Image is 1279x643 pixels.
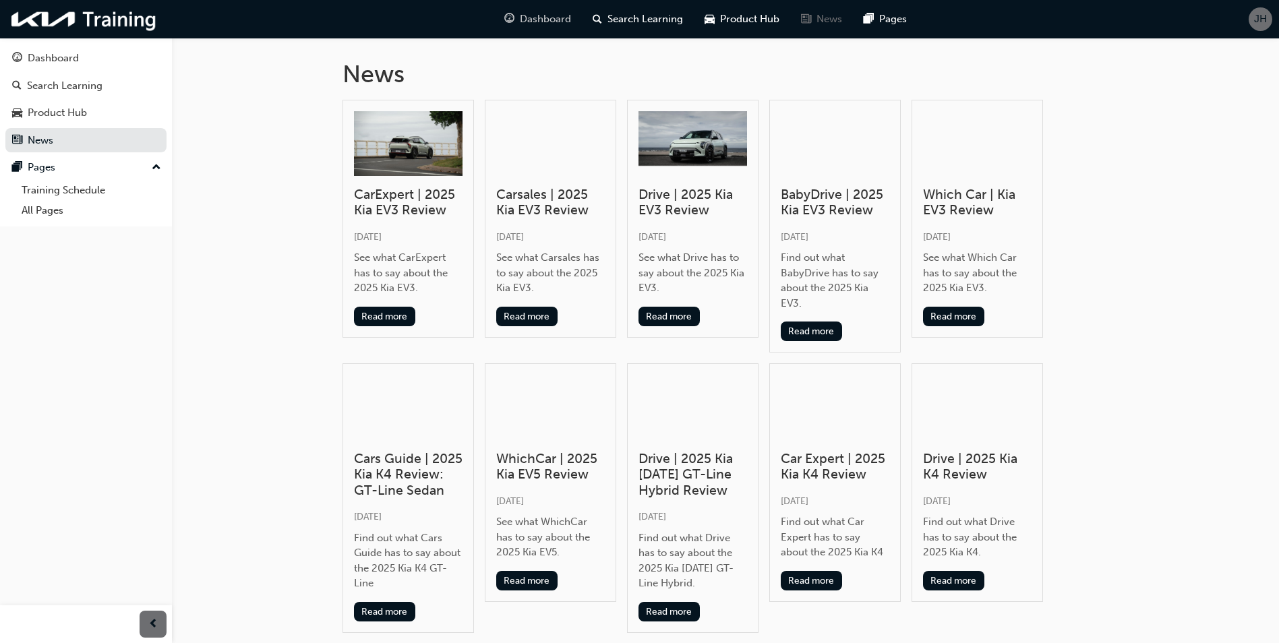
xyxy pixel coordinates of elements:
a: News [5,128,167,153]
span: [DATE] [923,231,951,243]
span: [DATE] [354,511,382,522]
h3: Drive | 2025 Kia EV3 Review [638,187,747,218]
span: pages-icon [864,11,874,28]
span: news-icon [12,135,22,147]
button: Read more [923,307,984,326]
a: search-iconSearch Learning [582,5,694,33]
a: Search Learning [5,73,167,98]
div: Find out what Drive has to say about the 2025 Kia K4. [923,514,1032,560]
span: [DATE] [781,231,808,243]
span: [DATE] [638,511,666,522]
div: See what WhichCar has to say about the 2025 Kia EV5. [496,514,605,560]
h3: Drive | 2025 Kia K4 Review [923,451,1032,483]
a: guage-iconDashboard [494,5,582,33]
span: search-icon [12,80,22,92]
h1: News [343,59,1108,89]
span: Product Hub [720,11,779,27]
span: [DATE] [923,495,951,507]
span: up-icon [152,159,161,177]
h3: WhichCar | 2025 Kia EV5 Review [496,451,605,483]
a: news-iconNews [790,5,853,33]
span: [DATE] [781,495,808,507]
div: Find out what Drive has to say about the 2025 Kia [DATE] GT-Line Hybrid. [638,530,747,591]
span: Dashboard [520,11,571,27]
a: Product Hub [5,100,167,125]
a: car-iconProduct Hub [694,5,790,33]
span: search-icon [593,11,602,28]
span: JH [1254,11,1267,27]
h3: Drive | 2025 Kia [DATE] GT-Line Hybrid Review [638,451,747,498]
h3: Carsales | 2025 Kia EV3 Review [496,187,605,218]
div: Product Hub [28,105,87,121]
div: Pages [28,160,55,175]
h3: CarExpert | 2025 Kia EV3 Review [354,187,463,218]
a: Cars Guide | 2025 Kia K4 Review: GT-Line Sedan[DATE]Find out what Cars Guide has to say about the... [343,363,474,632]
a: Drive | 2025 Kia [DATE] GT-Line Hybrid Review[DATE]Find out what Drive has to say about the 2025 ... [627,363,759,632]
button: Pages [5,155,167,180]
button: Read more [638,602,700,621]
a: Which Car | Kia EV3 Review[DATE]See what Which Car has to say about the 2025 Kia EV3.Read more [912,100,1043,338]
button: Read more [354,602,415,621]
div: See what Which Car has to say about the 2025 Kia EV3. [923,250,1032,296]
span: News [816,11,842,27]
div: Find out what BabyDrive has to say about the 2025 Kia EV3. [781,250,889,311]
a: Drive | 2025 Kia EV3 Review[DATE]See what Drive has to say about the 2025 Kia EV3.Read more [627,100,759,338]
button: Read more [496,307,558,326]
a: WhichCar | 2025 Kia EV5 Review[DATE]See what WhichCar has to say about the 2025 Kia EV5.Read more [485,363,616,601]
button: Read more [354,307,415,326]
span: Pages [879,11,907,27]
button: DashboardSearch LearningProduct HubNews [5,43,167,155]
div: See what Drive has to say about the 2025 Kia EV3. [638,250,747,296]
div: Dashboard [28,51,79,66]
span: [DATE] [496,495,524,507]
a: Training Schedule [16,180,167,201]
span: [DATE] [354,231,382,243]
div: See what Carsales has to say about the 2025 Kia EV3. [496,250,605,296]
h3: BabyDrive | 2025 Kia EV3 Review [781,187,889,218]
span: [DATE] [496,231,524,243]
button: Read more [781,571,842,590]
button: Read more [638,307,700,326]
a: Carsales | 2025 Kia EV3 Review[DATE]See what Carsales has to say about the 2025 Kia EV3.Read more [485,100,616,338]
div: Find out what Car Expert has to say about the 2025 Kia K4 [781,514,889,560]
div: See what CarExpert has to say about the 2025 Kia EV3. [354,250,463,296]
a: Car Expert | 2025 Kia K4 Review[DATE]Find out what Car Expert has to say about the 2025 Kia K4Rea... [769,363,901,601]
div: Find out what Cars Guide has to say about the 2025 Kia K4 GT-Line [354,530,463,591]
span: car-icon [705,11,715,28]
span: guage-icon [12,53,22,65]
h3: Car Expert | 2025 Kia K4 Review [781,451,889,483]
a: CarExpert | 2025 Kia EV3 Review[DATE]See what CarExpert has to say about the 2025 Kia EV3.Read more [343,100,474,338]
div: Search Learning [27,78,102,94]
a: BabyDrive | 2025 Kia EV3 Review[DATE]Find out what BabyDrive has to say about the 2025 Kia EV3.Re... [769,100,901,353]
a: pages-iconPages [853,5,918,33]
button: Read more [923,571,984,590]
img: kia-training [7,5,162,33]
a: Drive | 2025 Kia K4 Review[DATE]Find out what Drive has to say about the 2025 Kia K4.Read more [912,363,1043,601]
span: Search Learning [607,11,683,27]
a: All Pages [16,200,167,221]
span: guage-icon [504,11,514,28]
button: Read more [496,571,558,590]
a: Dashboard [5,46,167,71]
h3: Cars Guide | 2025 Kia K4 Review: GT-Line Sedan [354,451,463,498]
button: JH [1249,7,1272,31]
span: prev-icon [148,616,158,633]
span: news-icon [801,11,811,28]
h3: Which Car | Kia EV3 Review [923,187,1032,218]
span: pages-icon [12,162,22,174]
button: Read more [781,321,842,341]
span: car-icon [12,107,22,119]
span: [DATE] [638,231,666,243]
